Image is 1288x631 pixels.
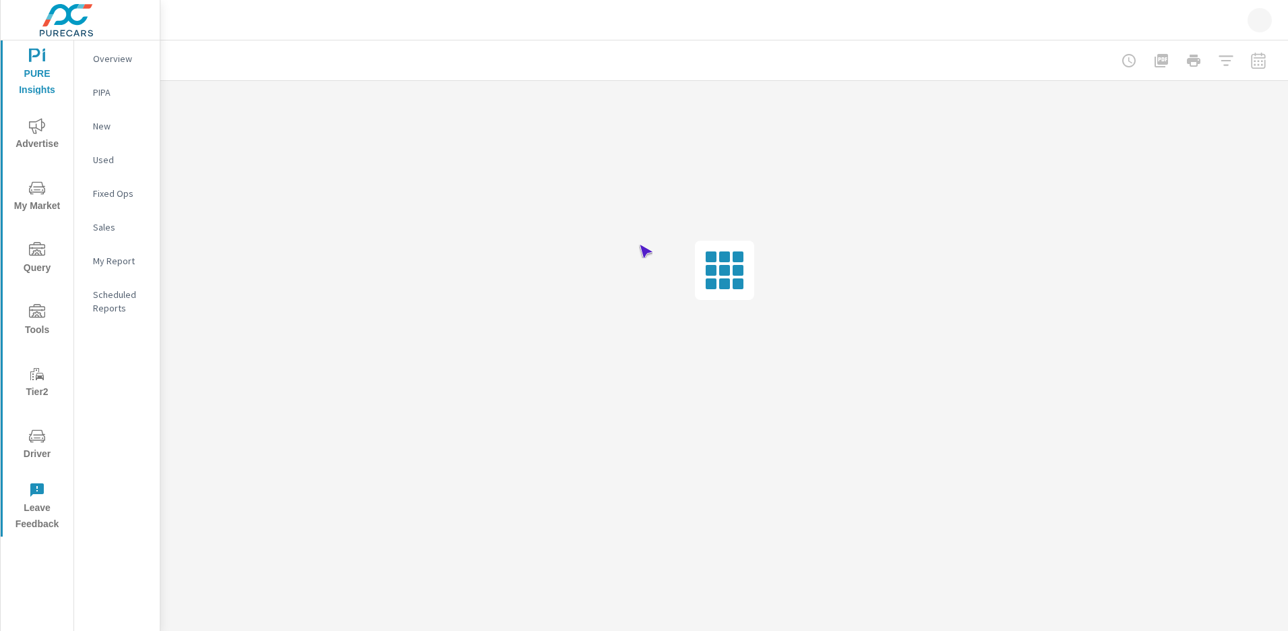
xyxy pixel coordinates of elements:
[93,52,149,65] p: Overview
[5,48,69,98] span: PURE Insights
[5,304,69,338] span: Tools
[93,187,149,200] p: Fixed Ops
[93,220,149,234] p: Sales
[1,40,73,537] div: nav menu
[5,118,69,152] span: Advertise
[74,284,160,318] div: Scheduled Reports
[74,82,160,102] div: PIPA
[5,428,69,462] span: Driver
[93,153,149,167] p: Used
[5,180,69,214] span: My Market
[74,217,160,237] div: Sales
[5,482,69,533] span: Leave Feedback
[5,242,69,276] span: Query
[74,251,160,271] div: My Report
[74,183,160,204] div: Fixed Ops
[93,254,149,268] p: My Report
[93,288,149,315] p: Scheduled Reports
[74,116,160,136] div: New
[5,366,69,400] span: Tier2
[93,86,149,99] p: PIPA
[74,150,160,170] div: Used
[93,119,149,133] p: New
[74,49,160,69] div: Overview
